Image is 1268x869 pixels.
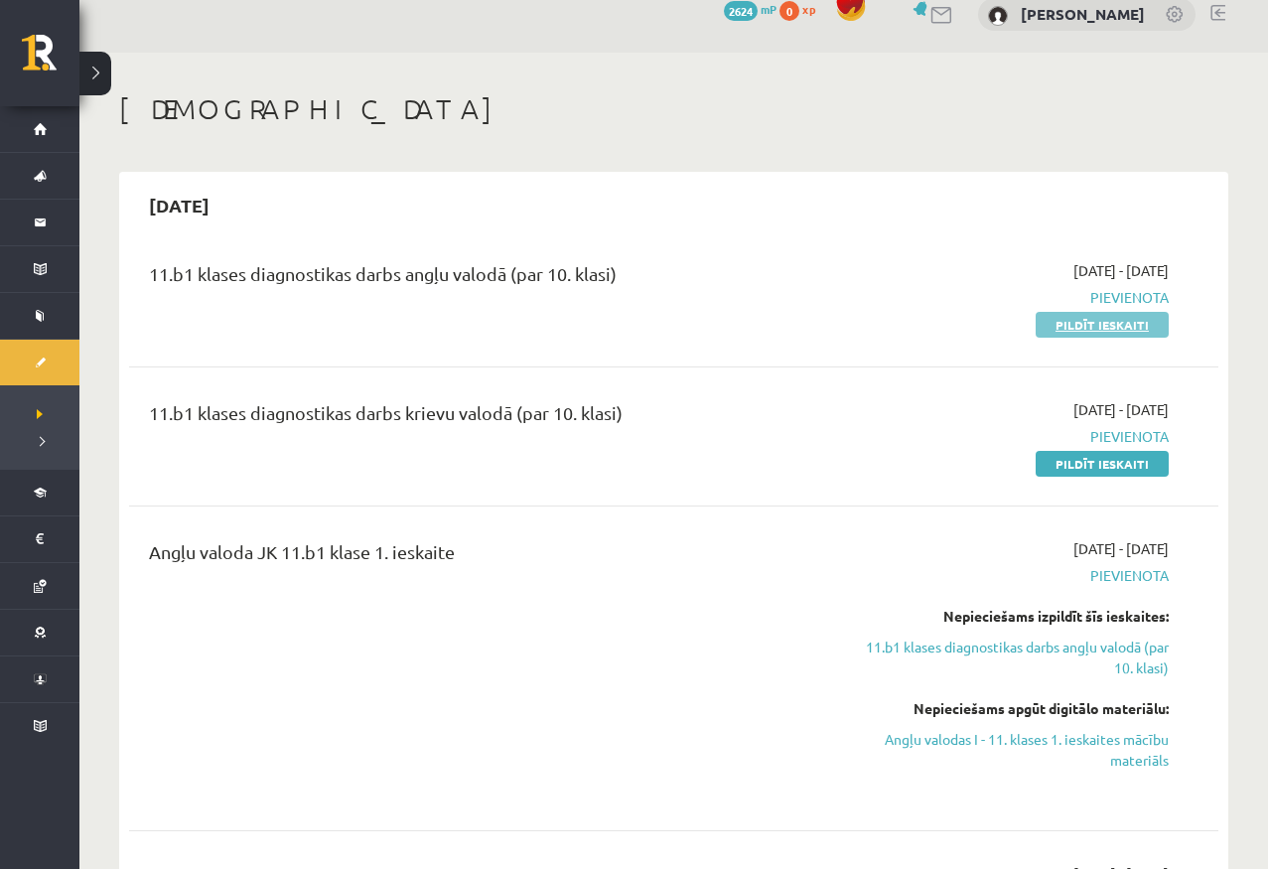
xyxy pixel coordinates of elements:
a: Pildīt ieskaiti [1036,312,1169,338]
a: 11.b1 klases diagnostikas darbs angļu valodā (par 10. klasi) [849,637,1169,678]
img: Edgars Ģēģeris [988,6,1008,26]
span: 2624 [724,1,758,21]
span: [DATE] - [DATE] [1073,260,1169,281]
a: Rīgas 1. Tālmācības vidusskola [22,35,79,84]
span: Pievienota [849,287,1169,308]
div: Angļu valoda JK 11.b1 klase 1. ieskaite [149,538,819,575]
span: [DATE] - [DATE] [1073,538,1169,559]
a: 0 xp [779,1,825,17]
h1: [DEMOGRAPHIC_DATA] [119,92,1228,126]
a: [PERSON_NAME] [1021,4,1145,24]
span: xp [802,1,815,17]
span: [DATE] - [DATE] [1073,399,1169,420]
h2: [DATE] [129,182,229,228]
div: 11.b1 klases diagnostikas darbs krievu valodā (par 10. klasi) [149,399,819,436]
div: Nepieciešams izpildīt šīs ieskaites: [849,606,1169,627]
a: Angļu valodas I - 11. klases 1. ieskaites mācību materiāls [849,729,1169,771]
span: mP [761,1,776,17]
span: Pievienota [849,565,1169,586]
span: 0 [779,1,799,21]
span: Pievienota [849,426,1169,447]
div: Nepieciešams apgūt digitālo materiālu: [849,698,1169,719]
a: Pildīt ieskaiti [1036,451,1169,477]
div: 11.b1 klases diagnostikas darbs angļu valodā (par 10. klasi) [149,260,819,297]
a: 2624 mP [724,1,776,17]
